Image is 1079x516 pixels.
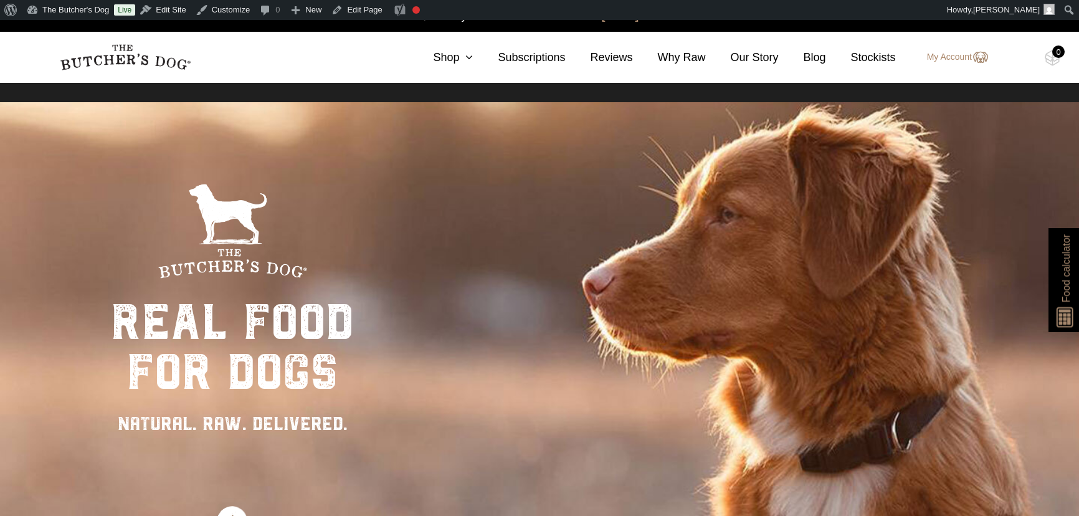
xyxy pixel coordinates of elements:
[111,409,354,437] div: NATURAL. RAW. DELIVERED.
[114,4,135,16] a: Live
[1052,45,1065,58] div: 0
[111,297,354,397] div: real food for dogs
[915,50,988,65] a: My Account
[826,49,896,66] a: Stockists
[973,5,1040,14] span: [PERSON_NAME]
[779,49,826,66] a: Blog
[565,49,632,66] a: Reviews
[473,49,565,66] a: Subscriptions
[408,49,473,66] a: Shop
[1058,234,1073,302] span: Food calculator
[412,6,420,14] div: Focus keyphrase not set
[1045,50,1060,66] img: TBD_Cart-Empty.png
[633,49,706,66] a: Why Raw
[1058,7,1067,22] a: close
[706,49,779,66] a: Our Story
